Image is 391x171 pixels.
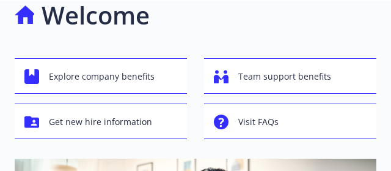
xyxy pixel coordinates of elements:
span: Team support benefits [238,65,331,88]
button: Explore company benefits [15,58,187,94]
button: Visit FAQs [204,104,376,139]
span: Get new hire information [49,110,152,134]
button: Get new hire information [15,104,187,139]
span: Explore company benefits [49,65,155,88]
button: Team support benefits [204,58,376,94]
span: Visit FAQs [238,110,279,134]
